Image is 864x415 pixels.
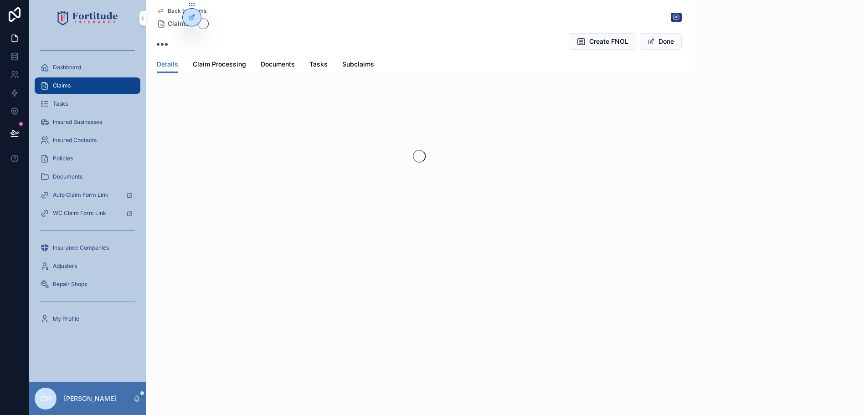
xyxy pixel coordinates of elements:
a: Insurance Companies [35,240,140,256]
a: Dashboard [35,59,140,76]
a: Claims [157,19,189,28]
a: Policies [35,150,140,167]
a: Auto Claim Form Link [35,187,140,203]
p: [PERSON_NAME] [64,394,116,403]
button: Done [640,33,682,50]
span: Back to Claims [168,7,206,15]
a: Claim Processing [193,56,246,74]
span: Claim Processing [193,60,246,69]
a: Tasks [309,56,328,74]
span: Tasks [53,100,68,108]
a: Documents [261,56,295,74]
a: Details [157,56,178,73]
a: Insured Businesses [35,114,140,130]
span: WC Claim Form Link [53,210,106,217]
a: Repair Shops [35,276,140,292]
span: Documents [261,60,295,69]
span: CH [40,393,51,404]
span: Repair Shops [53,281,87,288]
a: WC Claim Form Link [35,205,140,221]
a: Adjusters [35,258,140,274]
span: Dashboard [53,64,81,71]
span: Insured Contacts [53,137,97,144]
span: Details [157,60,178,69]
div: scrollable content [29,36,146,339]
img: App logo [57,11,118,26]
span: Claims [168,19,189,28]
button: Create FNOL [569,33,636,50]
span: My Profile [53,315,79,323]
a: Claims [35,77,140,94]
a: Insured Contacts [35,132,140,149]
a: My Profile [35,311,140,327]
span: Create FNOL [589,37,628,46]
span: Auto Claim Form Link [53,191,108,199]
a: Subclaims [342,56,374,74]
a: Back to Claims [157,7,206,15]
span: Tasks [309,60,328,69]
span: Insured Businesses [53,118,102,126]
span: Insurance Companies [53,244,109,251]
span: Policies [53,155,73,162]
span: Subclaims [342,60,374,69]
span: Claims [53,82,71,89]
span: Adjusters [53,262,77,270]
span: Documents [53,173,82,180]
a: Documents [35,169,140,185]
a: Tasks [35,96,140,112]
